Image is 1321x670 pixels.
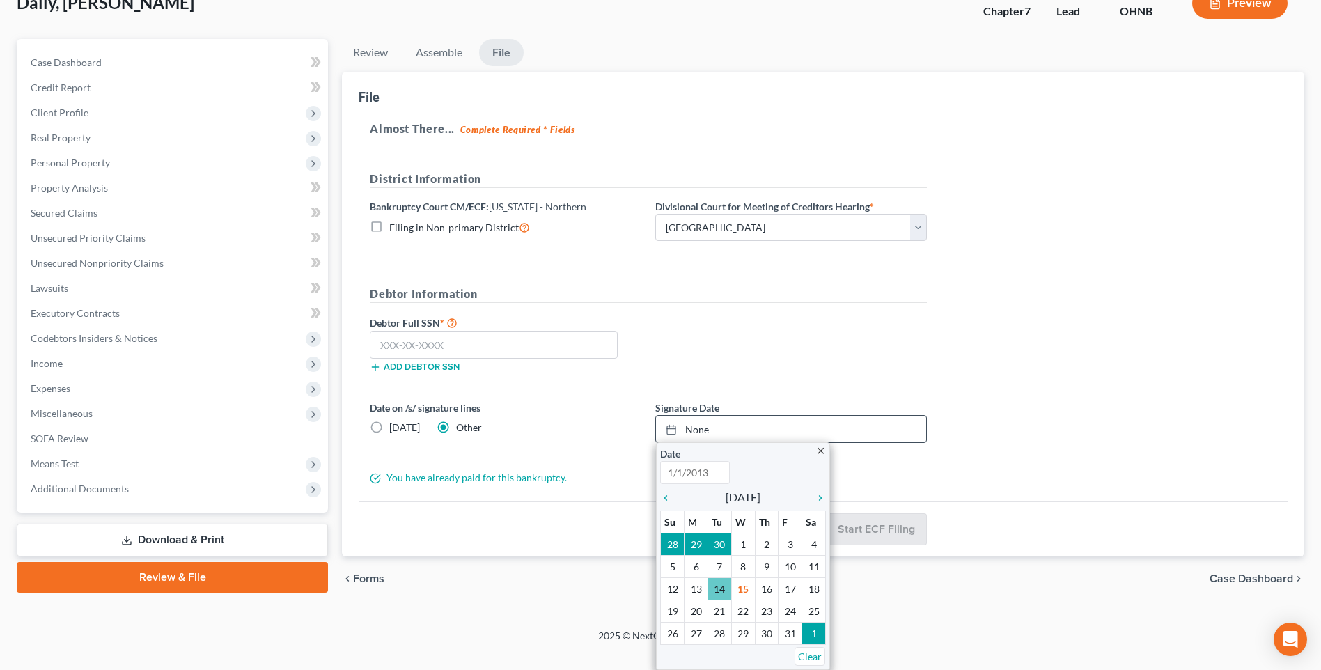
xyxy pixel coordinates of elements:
[31,433,88,444] span: SOFA Review
[802,622,826,644] td: 1
[370,120,1276,137] h5: Almost There...
[708,622,731,644] td: 28
[731,622,755,644] td: 29
[708,600,731,622] td: 21
[370,400,641,415] label: Date on /s/ signature lines
[1210,573,1293,584] span: Case Dashboard
[755,555,779,577] td: 9
[708,511,731,533] th: Tu
[755,533,779,555] td: 2
[731,533,755,555] td: 1
[19,426,328,451] a: SOFA Review
[370,361,460,373] button: Add debtor SSN
[708,577,731,600] td: 14
[802,511,826,533] th: Sa
[826,513,927,545] button: Start ECF Filing
[370,286,927,303] h5: Debtor Information
[685,533,708,555] td: 29
[19,301,328,326] a: Executory Contracts
[755,511,779,533] th: Th
[661,511,685,533] th: Su
[342,39,399,66] a: Review
[661,533,685,555] td: 28
[660,461,730,484] input: 1/1/2013
[731,511,755,533] th: W
[815,442,826,458] a: close
[726,489,760,506] span: [DATE]
[31,207,97,219] span: Secured Claims
[685,622,708,644] td: 27
[19,201,328,226] a: Secured Claims
[708,555,731,577] td: 7
[779,622,802,644] td: 31
[755,622,779,644] td: 30
[1293,573,1304,584] i: chevron_right
[779,577,802,600] td: 17
[779,511,802,533] th: F
[31,357,63,369] span: Income
[660,446,680,461] label: Date
[802,577,826,600] td: 18
[370,199,586,214] label: Bankruptcy Court CM/ECF:
[19,75,328,100] a: Credit Report
[370,171,927,188] h5: District Information
[656,416,926,442] a: None
[808,492,826,504] i: chevron_right
[660,492,678,504] i: chevron_left
[731,600,755,622] td: 22
[19,276,328,301] a: Lawsuits
[19,226,328,251] a: Unsecured Priority Claims
[31,332,157,344] span: Codebtors Insiders & Notices
[708,533,731,555] td: 30
[802,600,826,622] td: 25
[755,600,779,622] td: 23
[655,199,874,214] label: Divisional Court for Meeting of Creditors Hearing
[779,600,802,622] td: 24
[808,489,826,506] a: chevron_right
[31,282,68,294] span: Lawsuits
[685,577,708,600] td: 13
[1120,3,1170,20] div: OHNB
[17,524,328,556] a: Download & Print
[19,251,328,276] a: Unsecured Nonpriority Claims
[802,533,826,555] td: 4
[342,573,403,584] button: chevron_left Forms
[1210,573,1304,584] a: Case Dashboard chevron_right
[779,555,802,577] td: 10
[685,511,708,533] th: M
[661,555,685,577] td: 5
[489,201,586,212] span: [US_STATE] - Northern
[31,458,79,469] span: Means Test
[456,421,482,433] span: Other
[661,622,685,644] td: 26
[31,232,146,244] span: Unsecured Priority Claims
[795,647,825,666] a: Clear
[31,382,70,394] span: Expenses
[353,573,384,584] span: Forms
[655,400,719,415] label: Signature Date
[405,39,474,66] a: Assemble
[1024,4,1031,17] span: 7
[17,562,328,593] a: Review & File
[31,307,120,319] span: Executory Contracts
[660,489,678,506] a: chevron_left
[19,50,328,75] a: Case Dashboard
[363,471,934,485] div: You have already paid for this bankruptcy.
[31,107,88,118] span: Client Profile
[685,555,708,577] td: 6
[779,533,802,555] td: 3
[661,600,685,622] td: 19
[1274,623,1307,656] div: Open Intercom Messenger
[685,600,708,622] td: 20
[1056,3,1097,20] div: Lead
[755,577,779,600] td: 16
[359,88,380,105] div: File
[363,314,648,331] label: Debtor Full SSN
[460,124,575,135] strong: Complete Required * Fields
[31,157,110,169] span: Personal Property
[264,629,1058,654] div: 2025 © NextChapterBK, INC
[983,3,1034,20] div: Chapter
[661,577,685,600] td: 12
[389,221,519,233] span: Filing in Non-primary District
[19,176,328,201] a: Property Analysis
